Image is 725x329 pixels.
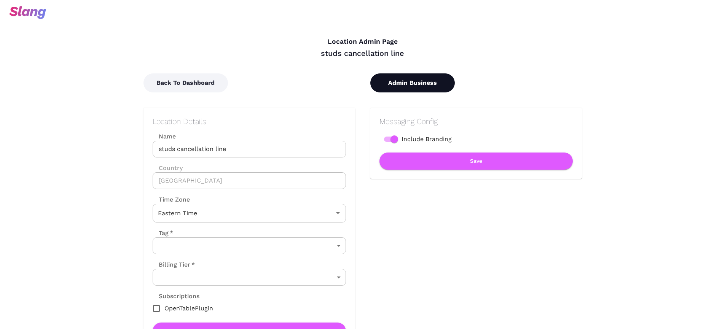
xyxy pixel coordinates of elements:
[153,195,346,204] label: Time Zone
[164,304,213,313] span: OpenTablePlugin
[333,208,343,218] button: Open
[370,79,455,86] a: Admin Business
[143,73,228,92] button: Back To Dashboard
[153,260,195,269] label: Billing Tier
[143,38,582,46] h4: Location Admin Page
[402,135,452,144] span: Include Branding
[153,132,346,141] label: Name
[143,48,582,58] div: studs cancellation line
[379,153,573,170] button: Save
[153,292,199,300] label: Subscriptions
[153,229,173,237] label: Tag
[153,117,346,126] h2: Location Details
[370,73,455,92] button: Admin Business
[143,79,228,86] a: Back To Dashboard
[153,164,346,172] label: Country
[9,6,46,19] img: svg+xml;base64,PHN2ZyB3aWR0aD0iOTciIGhlaWdodD0iMzQiIHZpZXdCb3g9IjAgMCA5NyAzNCIgZmlsbD0ibm9uZSIgeG...
[379,117,573,126] h2: Messaging Config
